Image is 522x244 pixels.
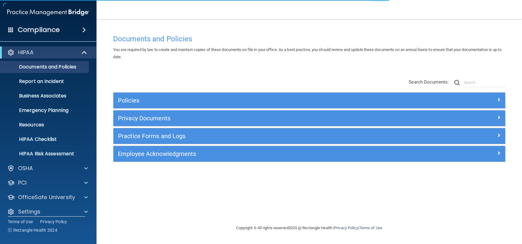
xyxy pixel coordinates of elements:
[118,131,501,141] a: Practice Forms and Logs
[464,78,505,87] input: Search
[4,93,86,99] p: Business Associates
[418,201,515,225] iframe: Drift Widget Chat Controller
[18,49,33,56] p: HIPAA
[199,218,419,238] div: Copyright © All rights reserved 2025 @ Rectangle Health | |
[113,47,501,59] span: You are required by law to create and maintain copies of these documents on file in your office. ...
[4,107,86,113] p: Emergency Planning
[118,133,403,139] h5: Practice Forms and Logs
[18,194,75,201] p: OfficeSafe University
[7,165,88,172] a: OSHA
[18,165,33,172] p: OSHA
[4,151,86,157] p: HIPAA Risk Assessment
[113,35,505,43] h4: Documents and Policies
[40,219,67,225] a: Privacy Policy
[409,79,449,85] span: Search Documents:
[118,97,403,104] h5: Policies
[7,194,88,201] a: OfficeSafe University
[118,115,403,122] h5: Privacy Documents
[18,208,40,215] p: Settings
[4,136,86,142] p: HIPAA Checklist
[4,122,86,128] p: Resources
[4,78,86,84] p: Report an Incident
[4,64,86,70] p: Documents and Policies
[334,226,358,230] a: Privacy Policy
[359,226,382,230] a: Terms of Use
[7,49,87,56] a: HIPAA
[7,179,88,186] a: PCI
[18,179,27,186] p: PCI
[118,113,501,123] a: Privacy Documents
[8,219,33,225] a: Terms of Use
[118,149,501,159] a: Employee Acknowledgments
[8,227,57,233] span: Ⓒ Rectangle Health 2024
[118,96,501,105] a: Policies
[18,26,60,34] h4: Compliance
[7,6,89,18] img: PMB logo
[118,151,403,157] h5: Employee Acknowledgments
[454,80,460,85] img: ic-search.3b580494.png
[7,208,88,215] a: Settings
